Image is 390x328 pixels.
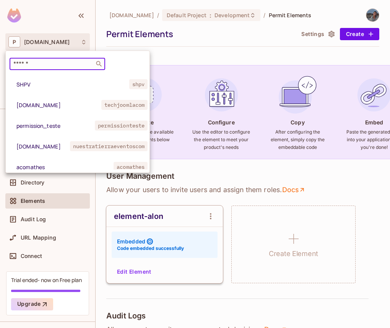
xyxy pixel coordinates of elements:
span: nuestratierraeventoscom [70,141,148,151]
span: [DOMAIN_NAME] [16,101,101,109]
span: permission_teste [16,122,95,129]
span: shpv [129,79,148,89]
span: acomathes [114,162,148,172]
span: permissionteste [95,121,148,131]
span: techjoomlacom [101,100,148,110]
span: acomathes [16,163,114,171]
span: [DOMAIN_NAME] [16,143,70,150]
span: SHPV [16,81,129,88]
